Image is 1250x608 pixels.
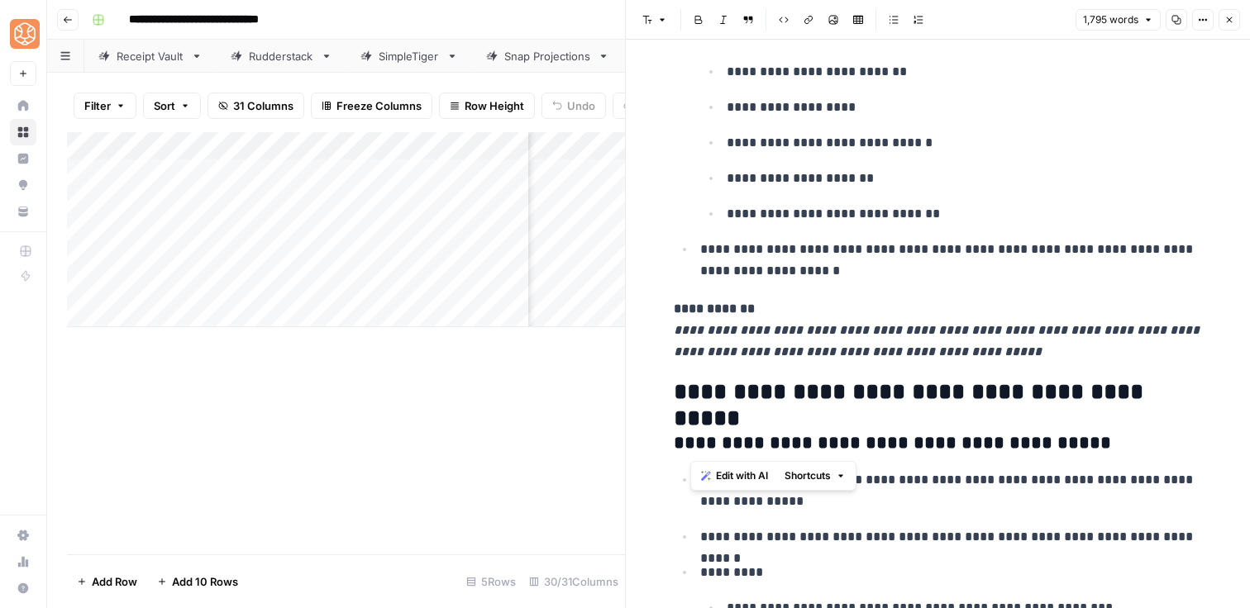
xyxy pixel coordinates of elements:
[465,97,524,114] span: Row Height
[10,172,36,198] a: Opportunities
[84,97,111,114] span: Filter
[10,575,36,601] button: Help + Support
[10,13,36,55] button: Workspace: SimpleTiger
[379,48,440,64] div: SimpleTiger
[1083,12,1138,27] span: 1,795 words
[208,93,304,119] button: 31 Columns
[10,19,40,49] img: SimpleTiger Logo
[346,40,472,73] a: SimpleTiger
[10,93,36,119] a: Home
[67,568,147,595] button: Add Row
[147,568,248,595] button: Add 10 Rows
[10,198,36,225] a: Your Data
[778,465,852,487] button: Shortcuts
[439,93,535,119] button: Row Height
[522,568,625,595] div: 30/31 Columns
[694,465,775,487] button: Edit with AI
[311,93,432,119] button: Freeze Columns
[84,40,217,73] a: Receipt Vault
[504,48,591,64] div: Snap Projections
[217,40,346,73] a: Rudderstack
[10,145,36,172] a: Insights
[249,48,314,64] div: Rudderstack
[154,97,175,114] span: Sort
[92,573,137,590] span: Add Row
[785,468,831,483] span: Shortcuts
[74,93,136,119] button: Filter
[10,522,36,549] a: Settings
[10,549,36,575] a: Usage
[472,40,623,73] a: Snap Projections
[10,119,36,145] a: Browse
[172,573,238,590] span: Add 10 Rows
[716,468,768,483] span: Edit with AI
[143,93,201,119] button: Sort
[336,97,422,114] span: Freeze Columns
[233,97,293,114] span: 31 Columns
[567,97,595,114] span: Undo
[542,93,606,119] button: Undo
[460,568,522,595] div: 5 Rows
[1076,9,1161,31] button: 1,795 words
[117,48,184,64] div: Receipt Vault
